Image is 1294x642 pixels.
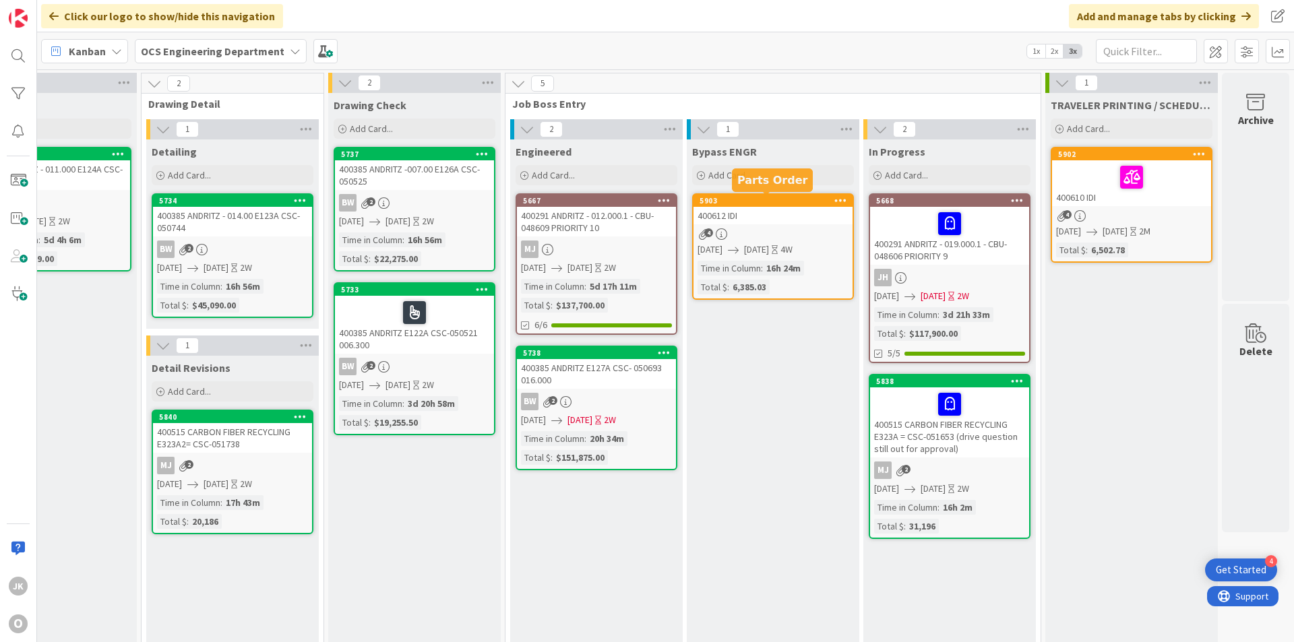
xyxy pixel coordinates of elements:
[708,169,751,181] span: Add Card...
[553,298,608,313] div: $137,700.00
[716,121,739,137] span: 1
[152,193,313,318] a: 5734400385 ANDRITZ - 014.00 E123A CSC-050744BW[DATE][DATE]2WTime in Column:16h 56mTotal $:$45,090.00
[874,307,937,322] div: Time in Column
[371,415,421,430] div: $19,255.50
[1052,148,1211,206] div: 5902400610 IDI
[1051,147,1212,263] a: 5902400610 IDI[DATE][DATE]2MTotal $:6,502.78
[402,396,404,411] span: :
[874,269,892,286] div: JH
[523,196,676,205] div: 5667
[516,145,572,158] span: Engineered
[551,450,553,465] span: :
[339,251,369,266] div: Total $
[869,193,1030,363] a: 5668400291 ANDRITZ - 019.000.1 - CBU-048606 PRIORITY 9JH[DATE][DATE]2WTime in Column:3d 21h 33mTo...
[335,148,494,190] div: 5737400385 ANDRITZ -007.00 E126A CSC-050525
[902,465,911,474] span: 2
[157,261,182,275] span: [DATE]
[187,298,189,313] span: :
[888,346,900,360] span: 5/5
[402,232,404,247] span: :
[521,431,584,446] div: Time in Column
[69,43,106,59] span: Kanban
[516,346,677,470] a: 5738400385 ANDRITZ E127A CSC- 050693 016.000BW[DATE][DATE]2WTime in Column:20h 34mTotal $:$151,87...
[521,279,584,294] div: Time in Column
[339,214,364,228] span: [DATE]
[780,243,793,257] div: 4W
[185,460,193,469] span: 2
[152,145,197,158] span: Detailing
[1086,243,1088,257] span: :
[521,298,551,313] div: Total $
[367,197,375,206] span: 2
[157,514,187,529] div: Total $
[698,280,727,294] div: Total $
[553,450,608,465] div: $151,875.00
[1056,243,1086,257] div: Total $
[744,243,769,257] span: [DATE]
[41,4,283,28] div: Click our logo to show/hide this navigation
[939,500,976,515] div: 16h 2m
[350,123,393,135] span: Add Card...
[704,228,713,237] span: 4
[584,431,586,446] span: :
[874,326,904,341] div: Total $
[521,450,551,465] div: Total $
[1027,44,1045,58] span: 1x
[141,44,284,58] b: OCS Engineering Department
[937,307,939,322] span: :
[153,195,312,207] div: 5734
[512,97,1024,110] span: Job Boss Entry
[874,461,892,479] div: MJ
[153,240,312,258] div: BW
[358,75,381,91] span: 2
[335,284,494,296] div: 5733
[893,121,916,137] span: 2
[1075,75,1098,91] span: 1
[517,240,676,258] div: MJ
[698,261,761,276] div: Time in Column
[761,261,763,276] span: :
[153,411,312,423] div: 5840
[369,415,371,430] span: :
[58,214,70,228] div: 2W
[404,232,445,247] div: 16h 56m
[335,160,494,190] div: 400385 ANDRITZ -007.00 E126A CSC-050525
[921,289,946,303] span: [DATE]
[157,495,220,510] div: Time in Column
[904,326,906,341] span: :
[870,375,1029,387] div: 5838
[240,477,252,491] div: 2W
[517,207,676,236] div: 400291 ANDRITZ - 012.000.1 - CBU-048609 PRIORITY 10
[334,147,495,271] a: 5737400385 ANDRITZ -007.00 E126A CSC-050525BW[DATE][DATE]2WTime in Column:16h 56mTotal $:$22,275.00
[870,375,1029,457] div: 5838400515 CARBON FIBER RECYCLING E323A = CSC-051653 (drive question still out for approval)
[1205,558,1277,581] div: Open Get Started checklist, remaining modules: 4
[167,75,190,92] span: 2
[157,240,175,258] div: BW
[604,413,616,427] div: 2W
[586,431,627,446] div: 20h 34m
[885,169,928,181] span: Add Card...
[9,614,28,633] div: O
[1058,150,1211,159] div: 5902
[240,261,252,275] div: 2W
[521,413,546,427] span: [DATE]
[939,307,993,322] div: 3d 21h 33m
[517,195,676,236] div: 5667400291 ANDRITZ - 012.000.1 - CBU-048609 PRIORITY 10
[1096,39,1197,63] input: Quick Filter...
[567,261,592,275] span: [DATE]
[737,174,807,187] h5: Parts Order
[532,169,575,181] span: Add Card...
[153,423,312,453] div: 400515 CARBON FIBER RECYCLING E323A2= CSC-051738
[341,285,494,294] div: 5733
[1265,555,1277,567] div: 4
[531,75,554,92] span: 5
[222,279,264,294] div: 16h 56m
[517,359,676,389] div: 400385 ANDRITZ E127A CSC- 050693 016.000
[369,251,371,266] span: :
[339,232,402,247] div: Time in Column
[874,289,899,303] span: [DATE]
[204,477,228,491] span: [DATE]
[9,577,28,596] div: JK
[220,495,222,510] span: :
[692,193,854,300] a: 5903400612 IDI[DATE][DATE]4WTime in Column:16h 24mTotal $:6,385.03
